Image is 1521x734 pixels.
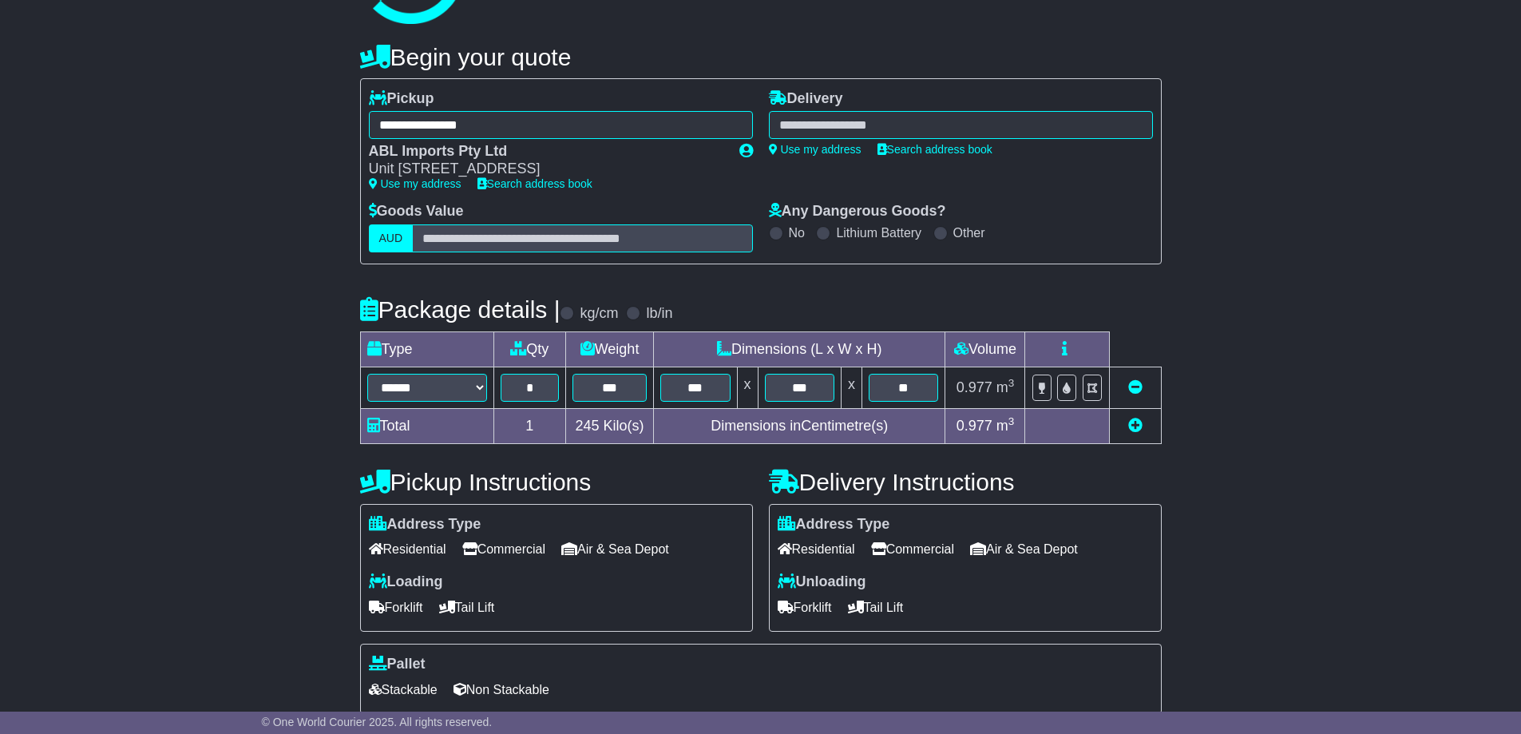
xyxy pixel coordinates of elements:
[369,537,446,561] span: Residential
[369,161,723,178] div: Unit [STREET_ADDRESS]
[957,418,992,434] span: 0.977
[841,367,862,408] td: x
[493,408,566,443] td: 1
[369,516,481,534] label: Address Type
[369,203,464,220] label: Goods Value
[737,367,758,408] td: x
[360,44,1162,70] h4: Begin your quote
[369,90,434,108] label: Pickup
[945,331,1025,367] td: Volume
[836,225,921,240] label: Lithium Battery
[789,225,805,240] label: No
[360,296,560,323] h4: Package details |
[769,203,946,220] label: Any Dangerous Goods?
[778,573,866,591] label: Unloading
[778,595,832,620] span: Forklift
[778,537,855,561] span: Residential
[996,379,1015,395] span: m
[580,305,618,323] label: kg/cm
[996,418,1015,434] span: m
[369,224,414,252] label: AUD
[769,143,862,156] a: Use my address
[1008,415,1015,427] sup: 3
[454,677,549,702] span: Non Stackable
[1008,377,1015,389] sup: 3
[646,305,672,323] label: lb/in
[262,716,493,728] span: © One World Courier 2025. All rights reserved.
[848,595,904,620] span: Tail Lift
[877,143,992,156] a: Search address book
[462,537,545,561] span: Commercial
[1128,379,1143,395] a: Remove this item
[439,595,495,620] span: Tail Lift
[369,573,443,591] label: Loading
[769,469,1162,495] h4: Delivery Instructions
[576,418,600,434] span: 245
[778,516,890,534] label: Address Type
[871,537,954,561] span: Commercial
[957,379,992,395] span: 0.977
[953,225,985,240] label: Other
[369,677,438,702] span: Stackable
[1128,418,1143,434] a: Add new item
[360,469,753,495] h4: Pickup Instructions
[369,595,423,620] span: Forklift
[369,656,426,673] label: Pallet
[369,143,723,161] div: ABL Imports Pty Ltd
[360,408,493,443] td: Total
[360,331,493,367] td: Type
[566,331,654,367] td: Weight
[477,177,592,190] a: Search address book
[369,177,461,190] a: Use my address
[493,331,566,367] td: Qty
[654,408,945,443] td: Dimensions in Centimetre(s)
[654,331,945,367] td: Dimensions (L x W x H)
[561,537,669,561] span: Air & Sea Depot
[566,408,654,443] td: Kilo(s)
[970,537,1078,561] span: Air & Sea Depot
[769,90,843,108] label: Delivery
